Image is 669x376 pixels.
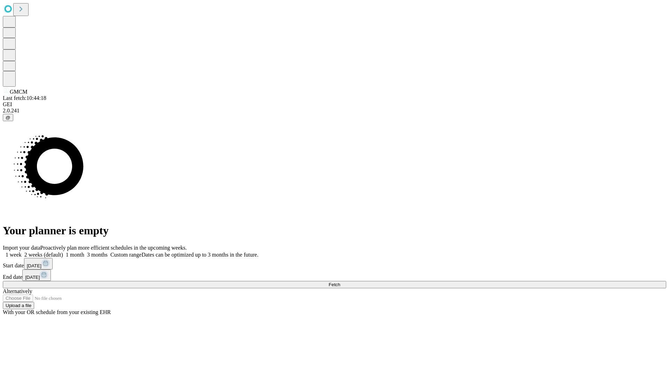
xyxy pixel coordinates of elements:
[3,288,32,294] span: Alternatively
[3,224,666,237] h1: Your planner is empty
[3,302,34,309] button: Upload a file
[3,258,666,269] div: Start date
[24,258,53,269] button: [DATE]
[3,108,666,114] div: 2.0.241
[24,252,63,258] span: 2 weeks (default)
[40,245,187,251] span: Proactively plan more efficient schedules in the upcoming weeks.
[141,252,258,258] span: Dates can be optimized up to 3 months in the future.
[3,245,40,251] span: Import your data
[3,101,666,108] div: GEI
[6,252,22,258] span: 1 week
[6,115,10,120] span: @
[87,252,108,258] span: 3 months
[3,95,46,101] span: Last fetch: 10:44:18
[3,281,666,288] button: Fetch
[22,269,51,281] button: [DATE]
[110,252,141,258] span: Custom range
[25,275,40,280] span: [DATE]
[27,263,41,268] span: [DATE]
[3,269,666,281] div: End date
[66,252,84,258] span: 1 month
[3,309,111,315] span: With your OR schedule from your existing EHR
[329,282,340,287] span: Fetch
[3,114,13,121] button: @
[10,89,28,95] span: GMCM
